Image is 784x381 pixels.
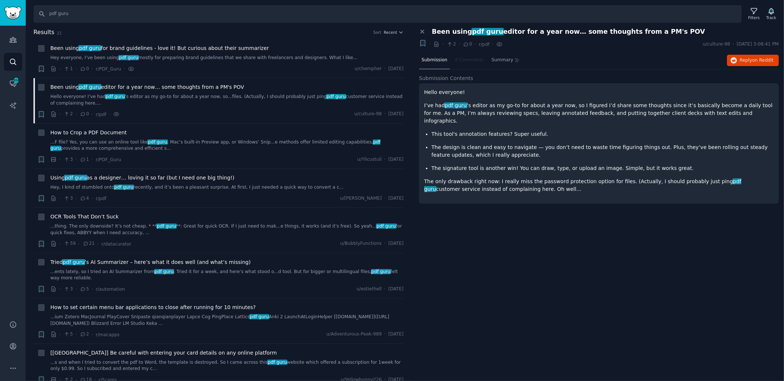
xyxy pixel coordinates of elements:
[424,102,774,125] p: I’ve had ’s editor as my go-to for about a year now, so I figured I’d share some thoughts since i...
[75,65,77,73] span: ·
[75,331,77,338] span: ·
[78,45,101,51] span: pdf guru
[60,65,61,73] span: ·
[727,55,779,66] button: Replyon Reddit
[373,30,382,35] div: Sort
[389,195,404,202] span: [DATE]
[389,331,404,338] span: [DATE]
[354,111,382,117] span: u/culture-98
[419,75,473,82] span: Submission Contents
[50,184,404,191] a: Hey, I kind of stumbled ontopdf gururecently, and it’s been a pleasant surprise. At first, I just...
[432,164,774,172] p: The signature tool is another win! You can draw, type, or upload an image. Simple, but it works g...
[50,94,404,106] a: Hello everyone! I’ve hadpdf guru’s editor as my go-to for about a year now, so...files. (Actually...
[740,57,774,64] span: Reply
[64,175,87,181] span: pdf guru
[50,55,404,61] a: Hey everyone, I’ve been usingpdf gurumostly for preparing brand guidelines that we share with fre...
[33,5,742,23] input: Search Keyword
[384,30,404,35] button: Recent
[50,314,404,327] a: ...ium Zotero MacJournal PlayCover Snipaste qianqianplayer Lapce Cog PingPlace Latticspdf guruAnk...
[60,331,61,338] span: ·
[92,285,93,293] span: ·
[50,269,404,282] a: ...ents lately, so I tried an AI Summarizer frompdf guru. Tried it for a week, and here’s what st...
[444,102,468,108] span: pdf guru
[75,285,77,293] span: ·
[80,286,89,293] span: 5
[475,40,476,48] span: ·
[384,286,386,293] span: ·
[50,359,404,372] a: ...s and when I tried to convert the pdf to Word, the template is destroyed. So I came across thi...
[64,156,73,163] span: 3
[371,269,391,274] span: pdf guru
[384,111,386,117] span: ·
[147,139,168,145] span: pdf guru
[62,259,85,265] span: pdf guru
[384,240,386,247] span: ·
[50,304,256,311] a: How to set certain menu bar applications to close after running for 10 minutes?
[326,331,382,338] span: u/Adventurous-Peak-989
[78,84,101,90] span: pdf guru
[357,156,382,163] span: u/Ylicustuli
[64,286,73,293] span: 3
[50,83,244,91] a: Been usingpdf gurueditor for a year now… some thoughts from a PM's POV
[267,360,288,365] span: pdf guru
[50,223,404,236] a: ...thing. The only downside? It’s not cheap. * **pdf guru**: Great for quick OCR. If I just need ...
[60,110,61,118] span: ·
[737,41,779,48] span: [DATE] 3:08:41 PM
[64,331,73,338] span: 5
[50,129,127,137] a: How to Crop a PDF Document
[75,195,77,202] span: ·
[96,287,125,292] span: r/automation
[50,83,244,91] span: Been using editor for a year now… some thoughts from a PM's POV
[748,15,760,20] div: Filters
[389,156,404,163] span: [DATE]
[447,41,456,48] span: 2
[733,41,734,48] span: ·
[124,65,125,73] span: ·
[97,240,99,248] span: ·
[50,174,235,182] a: Usingpdf guruas a designer… loving it so far (but I need one big thing!)
[50,258,251,266] a: Triedpdf guru’s AI Summarizer – here’s what it does well (and what’s missing)
[156,224,177,229] span: pdf guru
[389,111,404,117] span: [DATE]
[64,111,73,117] span: 2
[50,349,277,357] a: [[GEOGRAPHIC_DATA]] Be careful with entering your card details on any online platform
[384,195,386,202] span: ·
[57,31,62,35] span: 21
[479,42,490,47] span: r/pdf
[154,269,175,274] span: pdf guru
[432,28,705,36] span: Been using editor for a year now… some thoughts from a PM's POV
[80,331,89,338] span: 2
[60,240,61,248] span: ·
[326,94,347,99] span: pdf guru
[340,195,382,202] span: u/[PERSON_NAME]
[432,130,774,138] p: This tool's annotation features? Super useful.
[703,41,730,48] span: u/culture-98
[50,213,119,221] a: OCR Tools That Don’t Suck
[424,88,774,96] p: Hello everyone!
[75,156,77,163] span: ·
[64,66,73,72] span: 1
[384,66,386,72] span: ·
[80,66,89,72] span: 0
[92,195,93,202] span: ·
[432,144,774,159] p: The design is clean and easy to navigate — you don’t need to waste time figuring things out. Plus...
[60,156,61,163] span: ·
[92,110,93,118] span: ·
[80,156,89,163] span: 1
[340,240,382,247] span: u/BubblyFunctions
[80,111,89,117] span: 0
[96,157,121,162] span: r/PDF_Guru
[114,185,134,190] span: pdf guru
[105,94,126,99] span: pdf guru
[443,40,444,48] span: ·
[50,44,269,52] span: Been using for brand guidelines - love it! But curious about their summarizer
[13,78,19,83] span: 304
[422,57,447,63] span: Submission
[64,240,76,247] span: 59
[384,331,386,338] span: ·
[118,55,139,60] span: pdf guru
[75,110,77,118] span: ·
[472,28,504,35] span: pdf guru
